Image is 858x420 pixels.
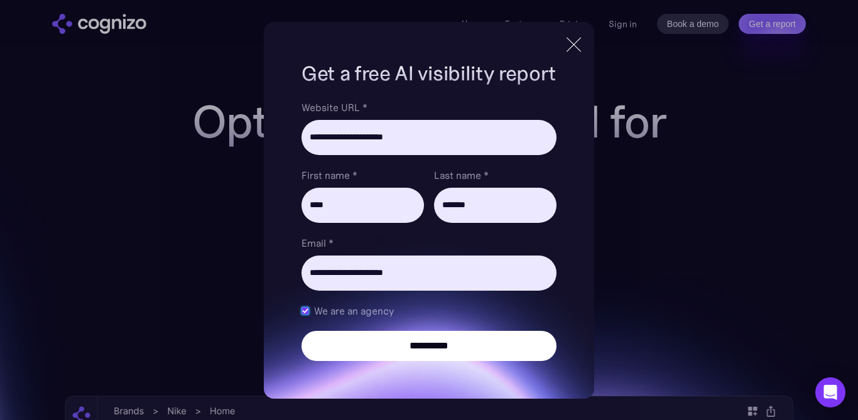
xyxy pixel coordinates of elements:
label: First name * [301,168,424,183]
span: We are an agency [314,303,394,318]
form: Brand Report Form [301,100,557,361]
div: Open Intercom Messenger [815,377,845,407]
label: Email * [301,235,557,250]
label: Website URL * [301,100,557,115]
h1: Get a free AI visibility report [301,60,557,87]
label: Last name * [434,168,557,183]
